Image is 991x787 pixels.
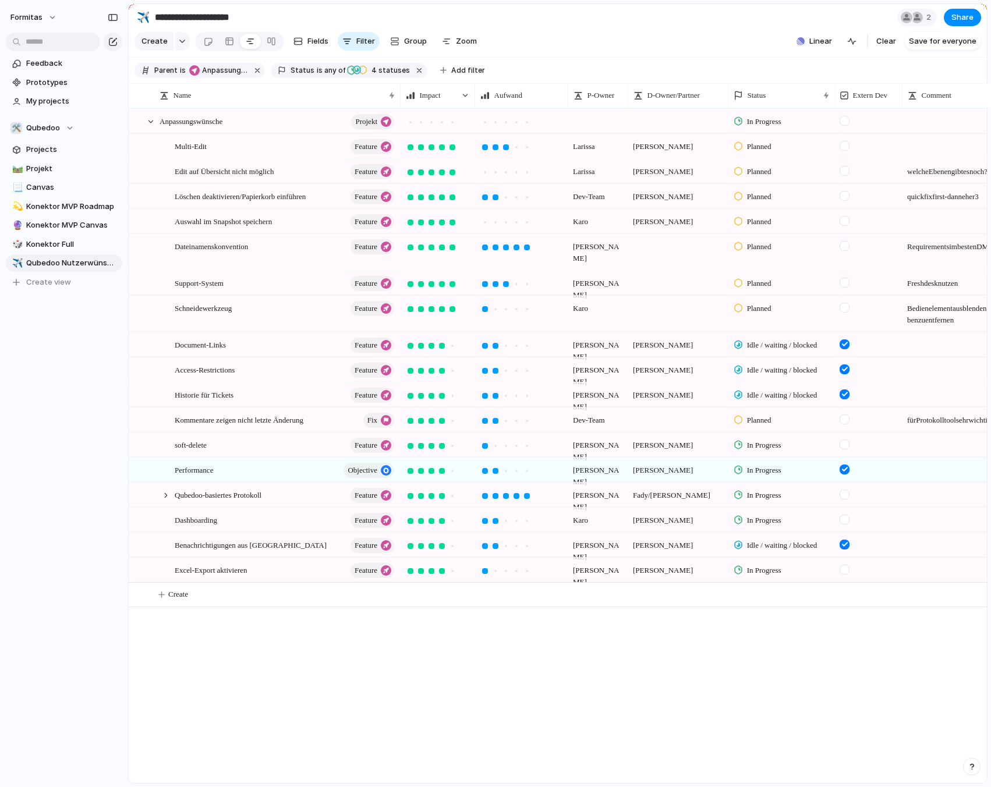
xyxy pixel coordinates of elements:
[568,185,627,203] span: Dev-Team
[26,163,118,175] span: Projekt
[175,563,247,576] span: Excel-Export aktivieren
[26,219,118,231] span: Konektor MVP Canvas
[568,210,627,228] span: Karo
[747,339,817,351] span: Idle / waiting / blocked
[568,483,627,513] span: [PERSON_NAME]
[747,116,781,127] span: In Progress
[351,363,394,378] button: Feature
[747,565,781,576] span: In Progress
[6,119,122,137] button: 🛠️Qubedoo
[872,32,901,51] button: Clear
[747,389,817,401] span: Idle / waiting / blocked
[926,12,935,23] span: 2
[12,181,20,194] div: 📃
[747,465,781,476] span: In Progress
[628,358,727,376] span: [PERSON_NAME]
[175,463,213,476] span: Performance
[355,114,377,130] span: Projekt
[175,388,233,401] span: Historie für Tickets
[189,65,247,76] span: Anpassungswünsche
[951,12,974,23] span: Share
[175,239,248,253] span: Dateinamenskonvention
[944,9,981,26] button: Share
[451,65,485,76] span: Add filter
[351,488,394,503] button: Feature
[175,488,261,501] span: Qubedoo-basiertes Protokoll
[175,413,303,426] span: Kommentare zeigen nicht letzte Änderung
[747,439,781,451] span: In Progress
[307,36,328,47] span: Fields
[355,537,377,554] span: Feature
[351,189,394,204] button: Feature
[291,65,314,76] span: Status
[6,217,122,234] a: 🔮Konektor MVP Canvas
[355,214,377,230] span: Feature
[355,139,377,155] span: Feature
[747,364,817,376] span: Idle / waiting / blocked
[26,122,60,134] span: Qubedoo
[10,163,22,175] button: 🛤️
[175,363,235,376] span: Access-Restrictions
[134,8,153,27] button: ✈️
[351,338,394,353] button: Feature
[404,36,427,47] span: Group
[747,166,771,178] span: Planned
[141,36,168,47] span: Create
[355,275,377,292] span: Feature
[6,93,122,110] a: My projects
[137,9,150,25] div: ✈️
[26,58,118,69] span: Feedback
[809,36,832,47] span: Linear
[355,239,377,255] span: Feature
[355,300,377,317] span: Feature
[175,139,207,153] span: Multi-Edit
[351,563,394,578] button: Feature
[747,141,771,153] span: Planned
[175,538,327,551] span: Benachrichtigungen aus [GEOGRAPHIC_DATA]
[628,558,727,576] span: [PERSON_NAME]
[12,219,20,232] div: 🔮
[747,414,771,426] span: Planned
[355,562,377,579] span: Feature
[10,182,22,193] button: 📃
[355,164,377,180] span: Feature
[351,538,394,553] button: Feature
[628,333,727,351] span: [PERSON_NAME]
[175,164,274,178] span: Edit auf Übersicht nicht möglich
[12,237,20,251] div: 🎲
[568,408,627,426] span: Dev-Team
[180,65,186,76] span: is
[792,33,837,50] button: Linear
[6,160,122,178] div: 🛤️Projekt
[6,254,122,272] a: ✈️Qubedoo Nutzerwünsche
[10,12,43,23] span: Formitas
[747,303,771,314] span: Planned
[6,274,122,291] button: Create view
[10,239,22,250] button: 🎲
[355,362,377,378] span: Feature
[355,487,377,504] span: Feature
[178,64,188,77] button: is
[628,210,727,228] span: [PERSON_NAME]
[568,271,627,301] span: [PERSON_NAME]
[10,122,22,134] div: 🛠️
[628,159,727,178] span: [PERSON_NAME]
[568,508,627,526] span: Karo
[628,533,727,551] span: [PERSON_NAME]
[747,191,771,203] span: Planned
[355,189,377,205] span: Feature
[367,412,377,428] span: Fix
[363,413,394,428] button: Fix
[747,241,771,253] span: Planned
[351,164,394,179] button: Feature
[175,438,207,451] span: soft-delete
[6,198,122,215] div: 💫Konektor MVP Roadmap
[384,32,433,51] button: Group
[175,214,272,228] span: Auswahl im Snapshot speichern
[6,141,122,158] a: Projects
[568,558,627,588] span: [PERSON_NAME]
[568,333,627,363] span: [PERSON_NAME]
[351,214,394,229] button: Feature
[876,36,896,47] span: Clear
